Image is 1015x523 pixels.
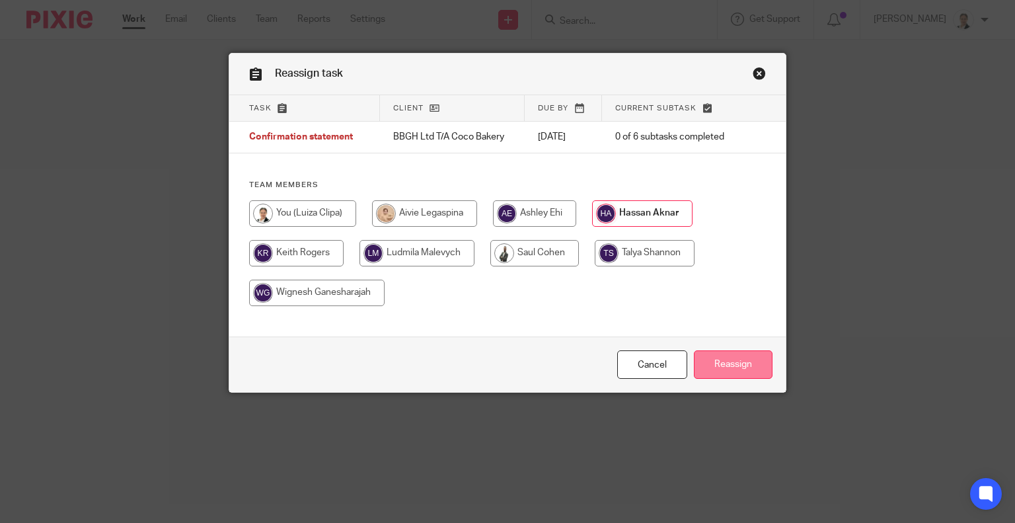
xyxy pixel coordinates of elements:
span: Task [249,104,272,112]
input: Reassign [694,350,772,379]
span: Reassign task [275,68,343,79]
p: BBGH Ltd T/A Coco Bakery [393,130,511,143]
span: Due by [538,104,568,112]
span: Confirmation statement [249,133,353,142]
td: 0 of 6 subtasks completed [602,122,745,153]
a: Close this dialog window [753,67,766,85]
a: Close this dialog window [617,350,687,379]
p: [DATE] [538,130,589,143]
span: Current subtask [615,104,696,112]
h4: Team members [249,180,767,190]
span: Client [393,104,424,112]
